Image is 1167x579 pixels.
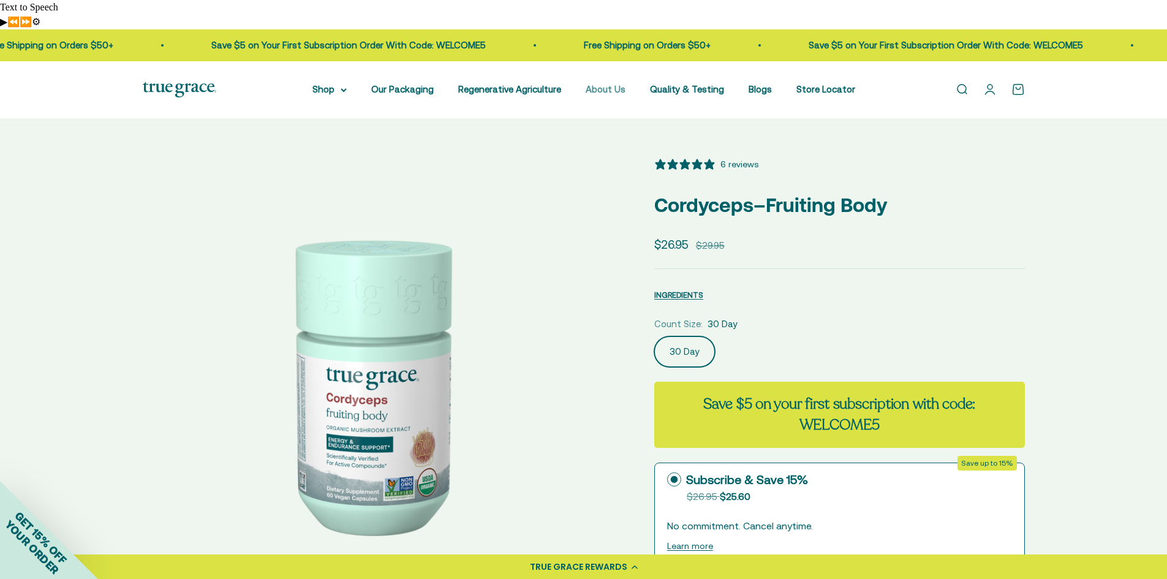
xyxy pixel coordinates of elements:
button: Settings [32,15,40,29]
a: Blogs [749,84,772,94]
button: 5 stars, 6 ratings [654,157,758,171]
div: 6 reviews [720,157,758,171]
span: GET 15% OFF [12,509,69,566]
button: INGREDIENTS [654,287,703,302]
button: Previous [7,15,20,29]
summary: Shop [312,82,347,97]
a: Quality & Testing [650,84,724,94]
span: 30 Day [708,317,738,331]
a: Regenerative Agriculture [458,84,561,94]
compare-at-price: $29.95 [696,238,725,253]
p: Save $5 on Your First Subscription Order With Code: WELCOME5 [208,38,483,53]
a: About Us [586,84,625,94]
button: Forward [20,15,32,29]
a: Store Locator [796,84,855,94]
span: YOUR ORDER [2,518,61,577]
a: Our Packaging [371,84,434,94]
strong: Save $5 on your first subscription with code: WELCOME5 [703,394,975,435]
div: TRUE GRACE REWARDS [530,561,627,573]
span: INGREDIENTS [654,290,703,300]
p: Cordyceps–Fruiting Body [654,189,1025,221]
p: Save $5 on Your First Subscription Order With Code: WELCOME5 [806,38,1080,53]
sale-price: $26.95 [654,235,689,254]
legend: Count Size: [654,317,703,331]
a: Free Shipping on Orders $50+ [581,40,708,50]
